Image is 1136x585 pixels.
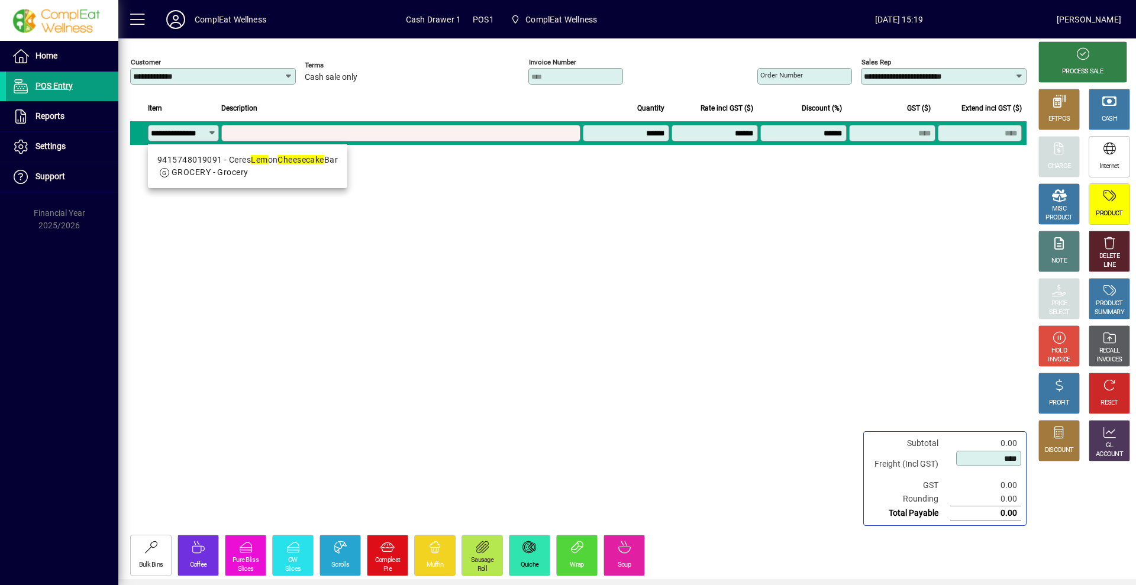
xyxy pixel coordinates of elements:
div: MISC [1052,205,1066,214]
span: Rate incl GST ($) [701,102,753,115]
div: Slices [238,565,254,574]
td: GST [869,479,950,492]
div: 9415748019091 - Ceres on Bar [157,154,338,166]
div: NOTE [1051,257,1067,266]
div: PRICE [1051,299,1067,308]
div: [PERSON_NAME] [1057,10,1121,29]
div: Quiche [521,561,539,570]
div: Slices [285,565,301,574]
a: Reports [6,102,118,131]
div: CW [288,556,298,565]
div: Pure Bliss [233,556,259,565]
span: Terms [305,62,376,69]
td: Freight (Incl GST) [869,450,950,479]
button: Profile [157,9,195,30]
span: Support [35,172,65,181]
div: INVOICES [1096,355,1122,364]
mat-label: Order number [760,71,803,79]
td: Total Payable [869,506,950,521]
td: 0.00 [950,506,1021,521]
div: EFTPOS [1048,115,1070,124]
div: GL [1106,441,1114,450]
mat-option: 9415748019091 - Ceres Lemon Cheesecake Bar [148,149,347,183]
span: [DATE] 15:19 [741,10,1057,29]
span: GROCERY - Grocery [172,167,248,177]
div: Soup [618,561,631,570]
div: DISCOUNT [1045,446,1073,455]
td: 0.00 [950,437,1021,450]
a: Support [6,162,118,192]
span: Reports [35,111,64,121]
td: Rounding [869,492,950,506]
div: LINE [1103,261,1115,270]
td: 0.00 [950,479,1021,492]
span: POS1 [473,10,494,29]
div: HOLD [1051,347,1067,355]
div: PRODUCT [1096,299,1122,308]
span: Quantity [637,102,664,115]
div: Coffee [190,561,207,570]
span: Home [35,51,57,60]
mat-label: Invoice number [529,58,576,66]
div: Internet [1099,162,1119,171]
td: Subtotal [869,437,950,450]
span: Settings [35,141,66,151]
div: PRODUCT [1096,209,1122,218]
div: Pie [383,565,392,574]
span: Description [221,102,257,115]
div: PRODUCT [1045,214,1072,222]
div: CASH [1102,115,1117,124]
div: Compleat [375,556,400,565]
span: POS Entry [35,81,73,91]
mat-label: Sales rep [861,58,891,66]
div: Sausage [471,556,493,565]
div: ACCOUNT [1096,450,1123,459]
em: Cheesecake [277,155,324,164]
div: CHARGE [1048,162,1071,171]
div: RESET [1100,399,1118,408]
div: Bulk Bins [139,561,163,570]
a: Settings [6,132,118,161]
div: RECALL [1099,347,1120,355]
span: Extend incl GST ($) [961,102,1022,115]
div: SUMMARY [1095,308,1124,317]
em: Lem [251,155,267,164]
div: SELECT [1049,308,1070,317]
div: INVOICE [1048,355,1070,364]
a: Home [6,41,118,71]
div: Roll [477,565,487,574]
mat-label: Customer [131,58,161,66]
div: ComplEat Wellness [195,10,266,29]
span: Cash Drawer 1 [406,10,461,29]
span: Discount (%) [802,102,842,115]
span: ComplEat Wellness [506,9,602,30]
span: Item [148,102,162,115]
div: Wrap [570,561,583,570]
div: PROFIT [1049,399,1069,408]
td: 0.00 [950,492,1021,506]
span: GST ($) [907,102,931,115]
div: DELETE [1099,252,1119,261]
span: Cash sale only [305,73,357,82]
div: Muffin [427,561,444,570]
div: PROCESS SALE [1062,67,1103,76]
div: Scrolls [331,561,349,570]
span: ComplEat Wellness [525,10,597,29]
